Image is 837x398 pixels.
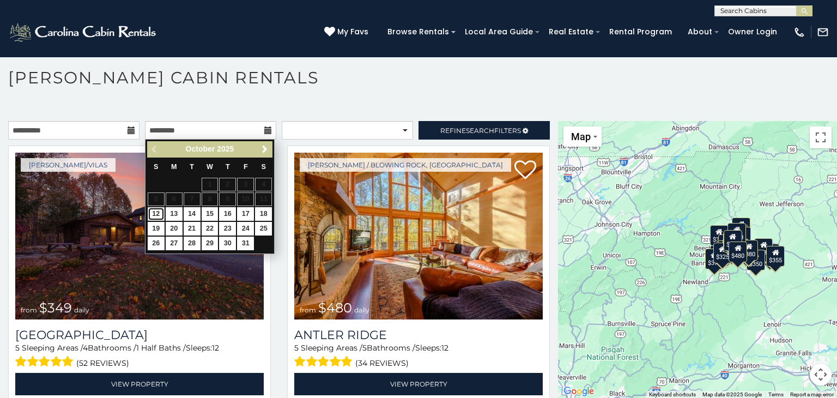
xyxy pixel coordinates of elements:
[362,343,367,353] span: 5
[739,239,758,260] div: $380
[318,300,352,316] span: $480
[136,343,186,353] span: 1 Half Baths /
[15,342,264,370] div: Sleeping Areas / Bathrooms / Sleeps:
[440,126,521,135] span: Refine Filters
[382,23,454,40] a: Browse Rentals
[682,23,718,40] a: About
[202,207,219,221] a: 15
[324,26,371,38] a: My Favs
[212,343,219,353] span: 12
[207,163,213,171] span: Wednesday
[260,145,269,154] span: Next
[713,242,732,263] div: $325
[817,26,829,38] img: mail-regular-white.png
[793,26,805,38] img: phone-regular-white.png
[184,207,201,221] a: 14
[244,163,248,171] span: Friday
[15,153,264,319] img: Diamond Creek Lodge
[747,250,765,270] div: $350
[166,237,183,250] a: 27
[441,343,448,353] span: 12
[754,238,773,259] div: $930
[184,222,201,236] a: 21
[571,131,591,142] span: Map
[724,230,742,251] div: $349
[604,23,677,40] a: Rental Program
[262,163,266,171] span: Saturday
[21,158,116,172] a: [PERSON_NAME]/Vilas
[300,306,316,314] span: from
[790,391,834,397] a: Report a map error
[294,373,543,395] a: View Property
[226,163,230,171] span: Thursday
[729,242,747,262] div: $315
[8,21,159,43] img: White-1-2.png
[83,343,88,353] span: 4
[39,300,72,316] span: $349
[74,306,89,314] span: daily
[219,222,236,236] a: 23
[148,207,165,221] a: 12
[237,222,254,236] a: 24
[459,23,538,40] a: Local Area Guide
[255,222,272,236] a: 25
[15,328,264,342] a: [GEOGRAPHIC_DATA]
[768,391,784,397] a: Terms (opens in new tab)
[355,356,409,370] span: (34 reviews)
[810,126,832,148] button: Toggle fullscreen view
[237,237,254,250] a: 31
[186,144,215,153] span: October
[166,207,183,221] a: 13
[148,237,165,250] a: 26
[766,246,785,267] div: $355
[237,207,254,221] a: 17
[732,217,750,238] div: $525
[705,248,724,269] div: $375
[184,237,201,250] a: 28
[294,342,543,370] div: Sleeping Areas / Bathrooms / Sleeps:
[219,207,236,221] a: 16
[202,237,219,250] a: 29
[15,153,264,319] a: Diamond Creek Lodge from $349 daily
[15,373,264,395] a: View Property
[300,158,511,172] a: [PERSON_NAME] / Blowing Rock, [GEOGRAPHIC_DATA]
[337,26,368,38] span: My Favs
[418,121,550,140] a: RefineSearchFilters
[727,222,746,243] div: $320
[294,328,543,342] a: Antler Ridge
[15,328,264,342] h3: Diamond Creek Lodge
[190,163,194,171] span: Tuesday
[219,237,236,250] a: 30
[148,222,165,236] a: 19
[217,144,234,153] span: 2025
[76,356,129,370] span: (52 reviews)
[258,143,271,156] a: Next
[354,306,369,314] span: daily
[171,163,177,171] span: Monday
[15,343,20,353] span: 5
[255,207,272,221] a: 18
[154,163,158,171] span: Sunday
[466,126,494,135] span: Search
[294,153,543,319] img: Antler Ridge
[294,343,299,353] span: 5
[810,364,832,385] button: Map camera controls
[702,391,762,397] span: Map data ©2025 Google
[729,241,747,262] div: $480
[21,306,37,314] span: from
[563,126,602,147] button: Change map style
[202,222,219,236] a: 22
[166,222,183,236] a: 20
[294,153,543,319] a: Antler Ridge from $480 daily
[543,23,599,40] a: Real Estate
[723,23,783,40] a: Owner Login
[514,159,536,182] a: Add to favorites
[710,225,729,245] div: $305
